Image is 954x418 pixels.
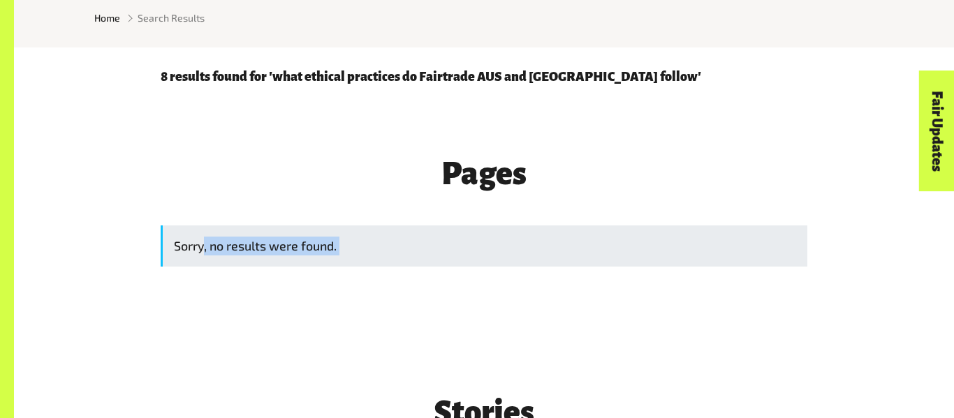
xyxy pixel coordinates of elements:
a: Home [94,10,120,25]
p: 8 results found for 'what ethical practices do Fairtrade AUS and [GEOGRAPHIC_DATA] follow' [161,70,807,84]
h3: Pages [161,157,807,191]
span: Search Results [138,10,205,25]
div: Sorry, no results were found. [161,225,807,267]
